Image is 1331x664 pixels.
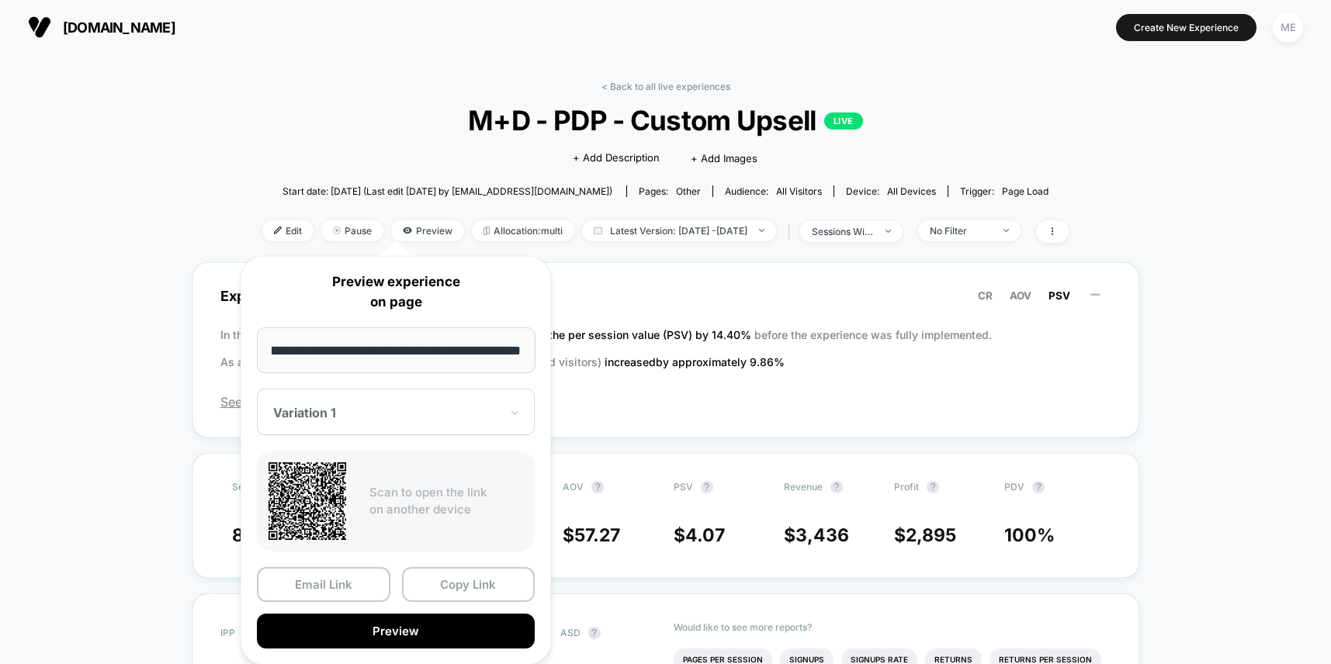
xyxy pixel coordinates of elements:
span: + Add Description [573,150,660,166]
span: Profit [894,481,919,493]
span: AOV [1010,289,1031,302]
span: $ [894,524,956,546]
div: Pages: [639,185,701,197]
img: rebalance [484,227,490,235]
button: PSV [1044,289,1075,303]
span: $ [784,524,849,546]
span: Edit [262,220,314,241]
p: Preview experience on page [257,272,535,312]
button: Preview [257,614,535,648]
span: the new variation increased the per session value (PSV) by 14.40 % [408,328,754,341]
span: Revenue [784,481,823,493]
div: ME [1273,12,1303,43]
img: end [886,230,891,233]
span: + Add Images [691,152,757,164]
button: ME [1268,12,1308,43]
button: Email Link [257,567,390,602]
span: other [676,185,701,197]
span: 57.27 [574,524,620,546]
p: In the latest A/B test (run for 7 days), before the experience was fully implemented. As a result... [220,321,1111,375]
span: ASD [560,627,581,638]
img: Visually logo [28,16,51,39]
button: [DOMAIN_NAME] [23,15,180,40]
div: No Filter [930,225,992,237]
span: IPP [220,627,235,638]
div: sessions with impression [812,226,874,237]
span: 3,436 [795,524,849,546]
button: ? [701,481,713,493]
span: increased by approximately 9.86 % [605,355,785,368]
span: AOV [563,481,584,493]
span: Preview [391,220,464,241]
button: CR [973,289,997,303]
p: LIVE [824,112,863,130]
span: PSV [674,481,693,493]
span: Device: [834,185,948,197]
button: ? [591,481,604,493]
div: Audience: [725,185,822,197]
img: end [1003,229,1009,232]
img: end [333,227,341,234]
p: Would like to see more reports? [674,621,1111,633]
span: all devices [887,185,936,197]
span: All Visitors [776,185,822,197]
span: Pause [321,220,383,241]
span: Start date: [DATE] (Last edit [DATE] by [EMAIL_ADDRESS][DOMAIN_NAME]) [282,185,612,197]
span: Allocation: multi [472,220,574,241]
span: | [784,220,800,243]
button: ? [588,627,601,639]
span: 100 % [1004,524,1055,546]
span: PSV [1049,289,1070,302]
span: CR [978,289,993,302]
button: ? [927,481,939,493]
span: 4.07 [685,524,725,546]
button: AOV [1005,289,1036,303]
span: See the latest version of the report [220,394,1111,410]
img: calendar [594,227,602,234]
span: 2,895 [906,524,956,546]
span: Page Load [1002,185,1049,197]
button: ? [830,481,843,493]
button: Copy Link [402,567,536,602]
span: $ [563,524,620,546]
span: Latest Version: [DATE] - [DATE] [582,220,776,241]
button: ? [1032,481,1045,493]
div: Trigger: [960,185,1049,197]
p: Scan to open the link on another device [369,484,523,519]
img: end [759,229,764,232]
span: $ [674,524,725,546]
span: Experience Summary (Per Session Value) [220,278,1111,313]
img: edit [274,227,282,234]
a: < Back to all live experiences [601,81,730,92]
span: PDV [1004,481,1024,493]
button: Create New Experience [1116,14,1256,41]
span: [DOMAIN_NAME] [63,19,175,36]
span: M+D - PDP - Custom Upsell [303,104,1028,137]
